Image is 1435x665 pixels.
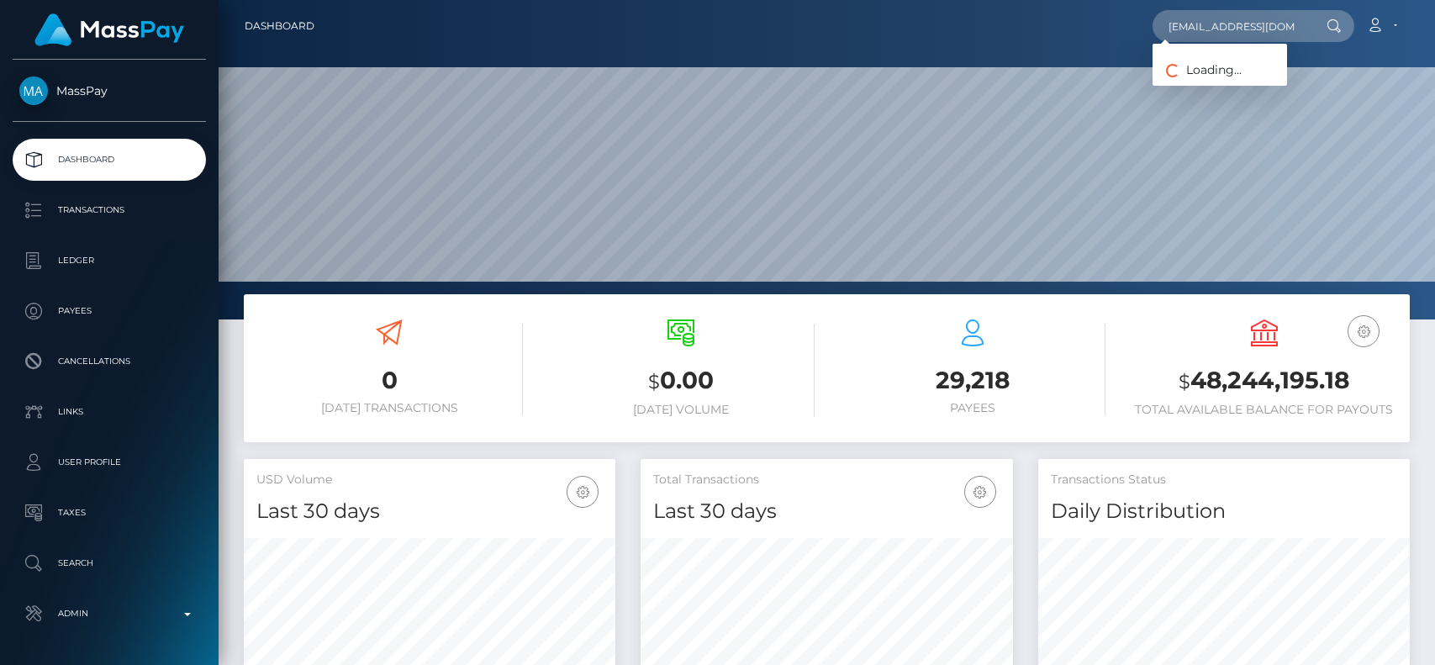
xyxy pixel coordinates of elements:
[19,198,199,223] p: Transactions
[19,399,199,425] p: Links
[653,472,1000,488] h5: Total Transactions
[13,391,206,433] a: Links
[1051,497,1397,526] h4: Daily Distribution
[1131,403,1397,417] h6: Total Available Balance for Payouts
[13,441,206,483] a: User Profile
[256,364,523,397] h3: 0
[13,83,206,98] span: MassPay
[653,497,1000,526] h4: Last 30 days
[13,240,206,282] a: Ledger
[256,472,603,488] h5: USD Volume
[1153,10,1311,42] input: Search...
[13,290,206,332] a: Payees
[13,593,206,635] a: Admin
[548,364,815,398] h3: 0.00
[34,13,184,46] img: MassPay Logo
[19,147,199,172] p: Dashboard
[1179,370,1190,393] small: $
[19,77,48,105] img: MassPay
[1051,472,1397,488] h5: Transactions Status
[19,248,199,273] p: Ledger
[13,139,206,181] a: Dashboard
[256,401,523,415] h6: [DATE] Transactions
[13,340,206,383] a: Cancellations
[13,492,206,534] a: Taxes
[13,542,206,584] a: Search
[19,349,199,374] p: Cancellations
[256,497,603,526] h4: Last 30 days
[840,401,1106,415] h6: Payees
[245,8,314,44] a: Dashboard
[1131,364,1397,398] h3: 48,244,195.18
[1153,62,1242,77] span: Loading...
[19,551,199,576] p: Search
[19,500,199,525] p: Taxes
[840,364,1106,397] h3: 29,218
[19,298,199,324] p: Payees
[13,189,206,231] a: Transactions
[648,370,660,393] small: $
[19,450,199,475] p: User Profile
[548,403,815,417] h6: [DATE] Volume
[19,601,199,626] p: Admin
